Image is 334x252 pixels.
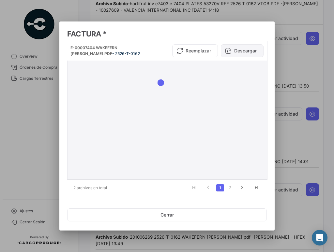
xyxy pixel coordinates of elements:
a: 2 [226,184,234,191]
button: Reemplazar [172,44,218,57]
li: page 2 [225,182,235,193]
a: go to next page [236,184,248,191]
div: Abrir Intercom Messenger [312,230,327,245]
button: Cerrar [67,208,267,221]
a: go to last page [250,184,263,191]
h3: FACTURA * [67,29,267,38]
a: go to first page [188,184,200,191]
a: go to previous page [202,184,214,191]
button: Descargar [221,44,264,57]
span: - 2526-T-0162 [112,51,140,56]
div: 2 archivos en total [67,180,121,196]
span: E-00007404 WAKEFERN [PERSON_NAME].PDF [70,45,117,56]
li: page 1 [215,182,225,193]
a: 1 [216,184,224,191]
